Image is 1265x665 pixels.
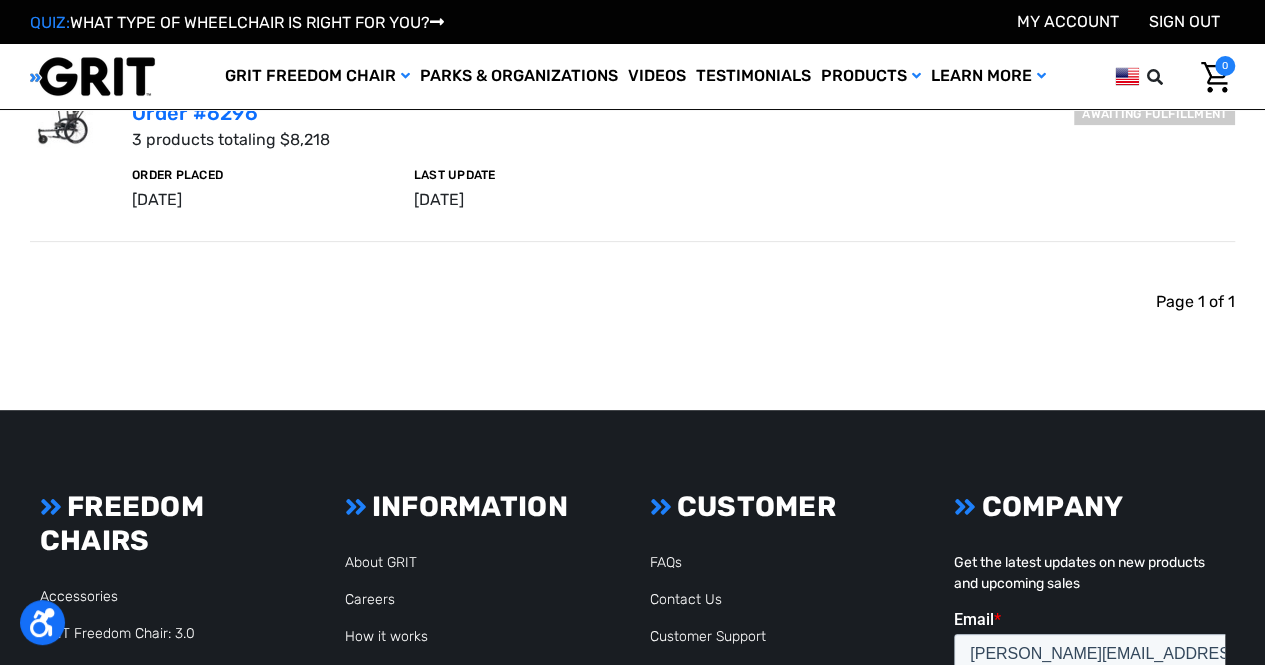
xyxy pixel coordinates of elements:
[816,44,926,109] a: Products
[414,190,464,209] span: [DATE]
[30,13,444,32] a: QUIZ:WHAT TYPE OF WHEELCHAIR IS RIGHT FOR YOU?
[220,44,415,109] a: GRIT Freedom Chair
[1149,12,1220,31] a: Sign out
[132,128,1235,152] p: 3 products totaling $8,218
[954,552,1225,594] p: Get the latest updates on new products and upcoming sales
[415,44,623,109] a: Parks & Organizations
[30,56,155,97] img: GRIT All-Terrain Wheelchair and Mobility Equipment
[1017,12,1119,31] a: Account
[1115,64,1139,89] img: us.png
[132,168,390,182] h6: Order Placed
[40,588,118,605] a: Accessories
[345,628,428,645] a: How it works
[414,168,672,182] h6: Last Update
[1215,56,1235,76] span: 0
[623,44,691,109] a: Videos
[926,44,1051,109] a: Learn More
[345,554,417,571] a: About GRIT
[345,591,395,608] a: Careers
[1156,290,1235,314] li: Page 1 of 1
[1074,104,1235,125] h6: Awaiting fulfillment
[649,490,920,524] h3: CUSTOMER
[132,101,258,125] a: Order #6296
[345,490,616,524] h3: INFORMATION
[1186,56,1235,98] a: Cart with 0 items
[954,490,1225,524] h3: COMPANY
[40,625,195,642] a: GRIT Freedom Chair: 3.0
[30,13,70,32] span: QUIZ:
[649,591,721,608] a: Contact Us
[1201,62,1230,93] img: Cart
[1156,56,1186,98] input: Search
[649,628,765,645] a: Customer Support
[40,490,311,557] h3: FREEDOM CHAIRS
[132,190,182,209] span: [DATE]
[691,44,816,109] a: Testimonials
[649,554,681,571] a: FAQs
